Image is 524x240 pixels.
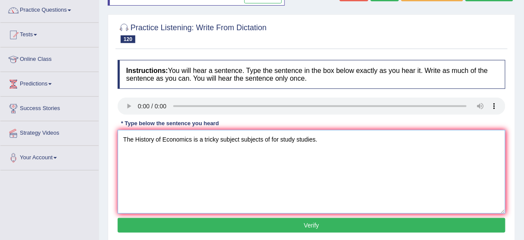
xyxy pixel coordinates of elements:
[118,218,505,233] button: Verify
[0,121,99,143] a: Strategy Videos
[0,97,99,118] a: Success Stories
[118,22,267,43] h2: Practice Listening: Write From Dictation
[121,35,135,43] span: 120
[0,23,99,44] a: Tests
[0,47,99,69] a: Online Class
[118,60,505,89] h4: You will hear a sentence. Type the sentence in the box below exactly as you hear it. Write as muc...
[0,72,99,94] a: Predictions
[126,67,168,74] b: Instructions:
[0,146,99,167] a: Your Account
[118,119,222,127] div: * Type below the sentence you heard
